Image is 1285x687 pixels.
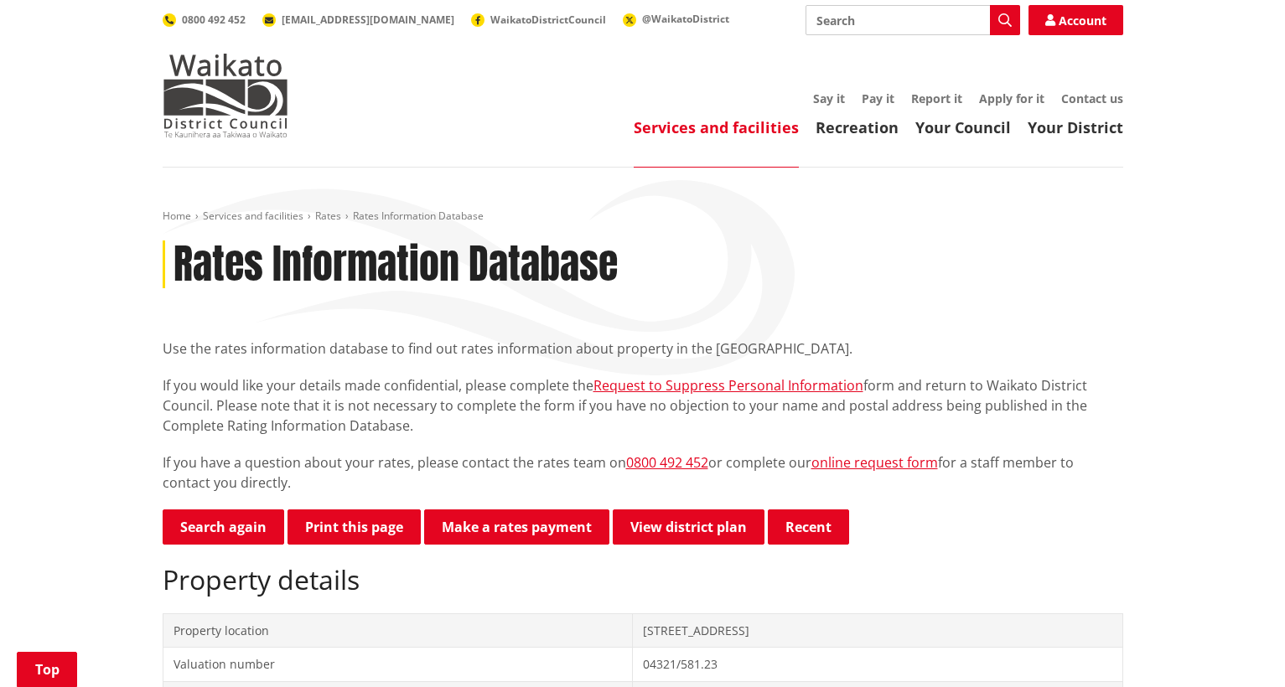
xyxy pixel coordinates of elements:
td: [STREET_ADDRESS] [633,613,1122,648]
span: Rates Information Database [353,209,484,223]
a: Contact us [1061,90,1123,106]
a: @WaikatoDistrict [623,12,729,26]
input: Search input [806,5,1020,35]
p: Use the rates information database to find out rates information about property in the [GEOGRAPHI... [163,338,1123,359]
button: Print this page [288,509,421,545]
p: If you would like your details made confidential, please complete the form and return to Waikato ... [163,375,1123,436]
span: [EMAIL_ADDRESS][DOMAIN_NAME] [282,13,454,27]
span: 0800 492 452 [182,13,246,27]
a: Apply for it [979,90,1044,106]
a: Rates [315,209,341,223]
img: Waikato District Council - Te Kaunihera aa Takiwaa o Waikato [163,54,288,137]
span: WaikatoDistrictCouncil [490,13,606,27]
a: Search again [163,509,284,545]
h1: Rates Information Database [174,240,618,289]
a: Services and facilities [634,117,799,137]
button: Recent [768,509,849,545]
a: Say it [813,90,845,106]
a: Your District [1028,117,1123,137]
a: Services and facilities [203,209,303,223]
a: WaikatoDistrictCouncil [471,13,606,27]
a: Make a rates payment [424,509,609,545]
a: online request form [811,453,938,472]
td: 04321/581.23 [633,648,1122,682]
span: @WaikatoDistrict [642,12,729,26]
a: View district plan [613,509,764,545]
a: Recreation [816,117,899,137]
p: If you have a question about your rates, please contact the rates team on or complete our for a s... [163,452,1123,493]
a: Request to Suppress Personal Information [593,376,863,395]
a: Top [17,652,77,687]
a: 0800 492 452 [163,13,246,27]
a: Pay it [862,90,894,106]
nav: breadcrumb [163,209,1123,224]
td: Property location [163,613,633,648]
a: Account [1029,5,1123,35]
a: [EMAIL_ADDRESS][DOMAIN_NAME] [262,13,454,27]
h2: Property details [163,564,1123,596]
td: Valuation number [163,648,633,682]
iframe: Messenger Launcher [1208,617,1268,677]
a: Home [163,209,191,223]
a: Report it [911,90,962,106]
a: Your Council [915,117,1011,137]
a: 0800 492 452 [626,453,708,472]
